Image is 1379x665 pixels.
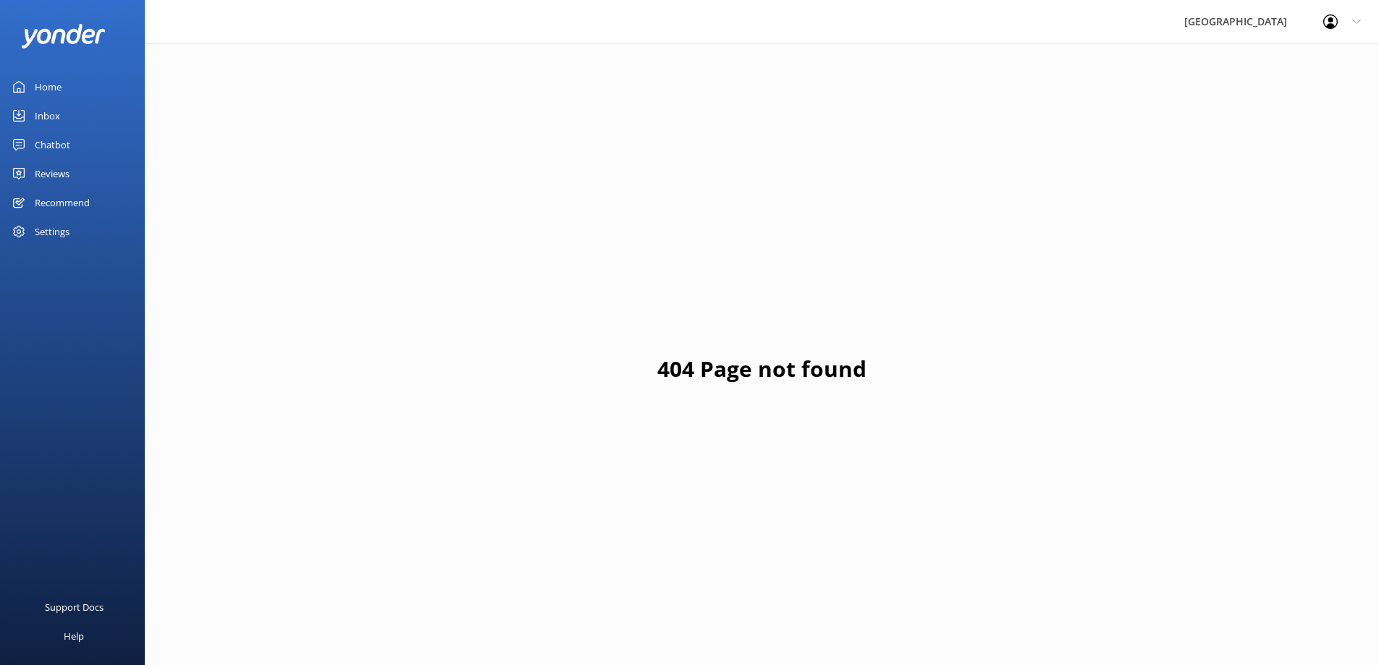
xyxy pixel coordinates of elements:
[35,188,90,217] div: Recommend
[22,24,105,48] img: yonder-white-logo.png
[35,101,60,130] div: Inbox
[35,217,69,246] div: Settings
[64,622,84,651] div: Help
[35,130,70,159] div: Chatbot
[35,72,62,101] div: Home
[35,159,69,188] div: Reviews
[657,352,866,386] h1: 404 Page not found
[45,593,104,622] div: Support Docs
